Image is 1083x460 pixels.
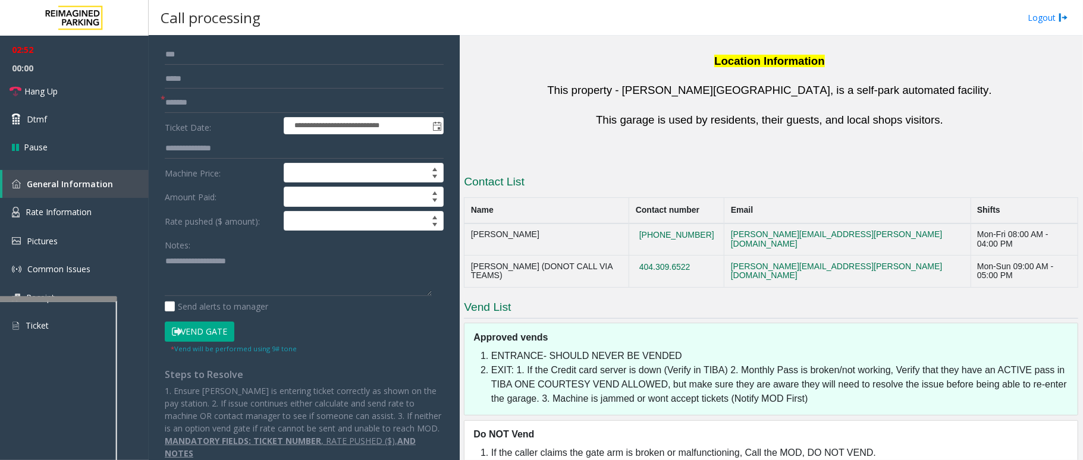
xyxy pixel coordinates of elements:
td: [PERSON_NAME] [464,223,629,256]
a: Logout [1028,11,1068,24]
span: Decrease value [426,173,443,182]
span: Decrease value [426,197,443,206]
li: If the caller claims the gate arm is broken or malfunctioning, Call the MOD, DO NOT VEND. [491,446,1072,460]
span: This garage is used by residents, their guests, and local shops visitors. [596,114,943,126]
label: Rate pushed ($ amount): [162,211,281,231]
span: Pictures [27,235,58,247]
div: Mon-Fri 08:00 AM - 04:00 PM [977,230,1071,249]
span: General Information [27,178,113,190]
span: This property - [PERSON_NAME][GEOGRAPHIC_DATA], is a self-park automated facility. [547,84,992,96]
a: General Information [2,170,149,198]
img: 'icon' [12,179,21,188]
img: 'icon' [12,237,21,245]
label: Send alerts to manager [165,300,268,313]
span: Toggle popup [430,118,443,134]
p: 1. Ensure [PERSON_NAME] is entering ticket correctly as shown on the pay station. 2. If issue con... [165,385,444,434]
th: Shifts [971,197,1078,223]
a: [PERSON_NAME][EMAIL_ADDRESS][PERSON_NAME][DOMAIN_NAME] [731,229,943,248]
h5: Do NOT Vend [473,428,1078,441]
img: 'icon' [12,207,20,218]
label: Machine Price: [162,163,281,183]
span: Dtmf [27,113,47,125]
u: , RATE PUSHED ($), [321,435,397,446]
h3: Call processing [155,3,266,32]
th: Email [724,197,971,223]
u: MANDATORY FIELDS: TICKET NUMBER [165,435,321,446]
u: AND NOTES [165,435,416,459]
span: Receipt [26,292,55,303]
label: Notes: [165,235,190,251]
label: Amount Paid: [162,187,281,207]
span: Increase value [426,187,443,197]
span: Location Information [714,55,825,67]
button: 404.309.6522 [636,262,694,273]
button: [PHONE_NUMBER] [636,230,718,241]
span: Rate Information [26,206,92,218]
h3: Contact List [464,174,1078,193]
span: Hang Up [24,85,58,97]
label: Ticket Date: [162,117,281,135]
span: Common Issues [27,263,90,275]
img: 'icon' [12,294,20,301]
span: Increase value [426,163,443,173]
img: 'icon' [12,264,21,274]
h4: Steps to Resolve [165,369,444,380]
small: Vend will be performed using 9# tone [171,344,297,353]
span: Pause [24,141,48,153]
img: logout [1059,11,1068,24]
th: Name [464,197,629,223]
h3: Vend List [464,300,1078,319]
span: Decrease value [426,221,443,231]
li: ENTRANCE- SHOULD NEVER BE VENDED [491,349,1072,363]
li: EXIT: 1. If the Credit card server is down (Verify in TIBA) 2. Monthly Pass is broken/not working... [491,363,1072,406]
div: Mon-Sun 09:00 AM - 05:00 PM [977,262,1071,281]
a: [PERSON_NAME][EMAIL_ADDRESS][PERSON_NAME][DOMAIN_NAME] [731,261,943,281]
span: Increase value [426,212,443,221]
h5: Approved vends [473,331,1078,344]
button: Vend Gate [165,322,234,342]
th: Contact number [629,197,724,223]
td: [PERSON_NAME] (DONOT CALL VIA TEAMS) [464,256,629,288]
